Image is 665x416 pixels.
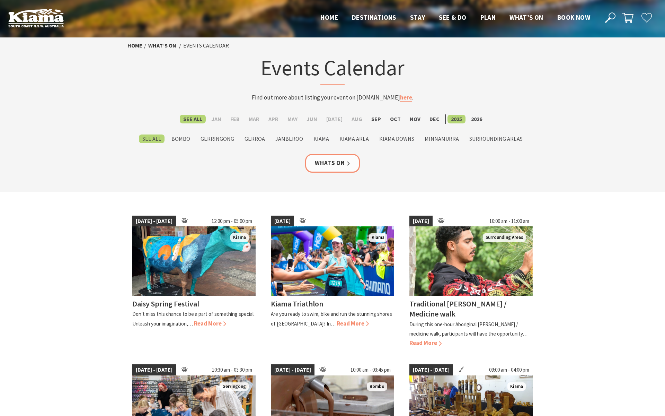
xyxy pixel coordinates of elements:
span: [DATE] - [DATE] [409,364,453,375]
span: Kiama [369,233,387,242]
label: Jamberoo [272,135,307,143]
label: See All [180,115,206,123]
label: Sep [368,115,384,123]
span: Kiama [507,382,526,391]
nav: Main Menu [313,12,597,24]
label: Feb [227,115,243,123]
span: Surrounding Areas [483,233,526,242]
p: During this one-hour Aboriginal [PERSON_NAME] / medicine walk, participants will have the opportu... [409,321,527,337]
span: Book now [557,13,590,21]
span: Gerringong [220,382,249,391]
span: [DATE] - [DATE] [132,364,176,375]
h1: Events Calendar [197,54,468,85]
p: Find out more about listing your event on [DOMAIN_NAME] . [197,93,468,102]
a: [DATE] 10:00 am - 11:00 am Surrounding Areas Traditional [PERSON_NAME] / Medicine walk During thi... [409,216,533,348]
a: What’s On [148,42,176,49]
span: 09:00 am - 04:00 pm [486,364,533,375]
label: Minnamurra [421,135,462,143]
label: May [284,115,301,123]
span: 12:00 pm - 05:00 pm [208,216,256,227]
label: Kiama [310,135,332,143]
a: Home [127,42,142,49]
label: [DATE] [323,115,346,123]
span: [DATE] - [DATE] [132,216,176,227]
label: 2026 [468,115,486,123]
li: Events Calendar [183,41,229,50]
span: What’s On [509,13,543,21]
span: Read More [194,320,226,327]
p: Don’t miss this chance to be a part of something special. Unleash your imagination,… [132,311,255,327]
h4: Daisy Spring Festival [132,299,199,309]
label: Surrounding Areas [466,135,526,143]
label: Kiama Area [336,135,372,143]
p: Are you ready to swim, bike and run the stunning shores of [GEOGRAPHIC_DATA]? In… [271,311,392,327]
span: Home [320,13,338,21]
label: Kiama Downs [376,135,418,143]
span: Kiama [230,233,249,242]
span: [DATE] - [DATE] [271,364,314,375]
label: Bombo [168,135,194,143]
label: 2025 [447,115,465,123]
span: 10:00 am - 11:00 am [486,216,533,227]
a: Whats On [305,154,360,172]
label: Jun [303,115,321,123]
span: Destinations [352,13,396,21]
label: Dec [426,115,443,123]
label: Gerroa [241,135,268,143]
span: 10:00 am - 03:45 pm [347,364,394,375]
label: Mar [245,115,263,123]
span: [DATE] [271,216,294,227]
a: here [400,94,412,102]
span: [DATE] [409,216,433,227]
span: Bombo [367,382,387,391]
a: [DATE] - [DATE] 12:00 pm - 05:00 pm Dairy Cow Art Kiama Daisy Spring Festival Don’t miss this cha... [132,216,256,348]
span: Plan [480,13,496,21]
label: Aug [348,115,366,123]
label: Gerringong [197,135,238,143]
label: Nov [406,115,424,123]
h4: Kiama Triathlon [271,299,323,309]
span: Stay [410,13,425,21]
label: Apr [265,115,282,123]
h4: Traditional [PERSON_NAME] / Medicine walk [409,299,507,319]
a: [DATE] kiamatriathlon Kiama Kiama Triathlon Are you ready to swim, bike and run the stunning shor... [271,216,394,348]
span: Read More [337,320,369,327]
img: Dairy Cow Art [132,226,256,296]
span: Read More [409,339,442,347]
label: Oct [387,115,404,123]
label: See All [139,135,165,143]
span: See & Do [439,13,466,21]
img: kiamatriathlon [271,226,394,296]
img: Kiama Logo [8,8,64,27]
label: Jan [208,115,225,123]
span: 10:30 am - 03:30 pm [209,364,256,375]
